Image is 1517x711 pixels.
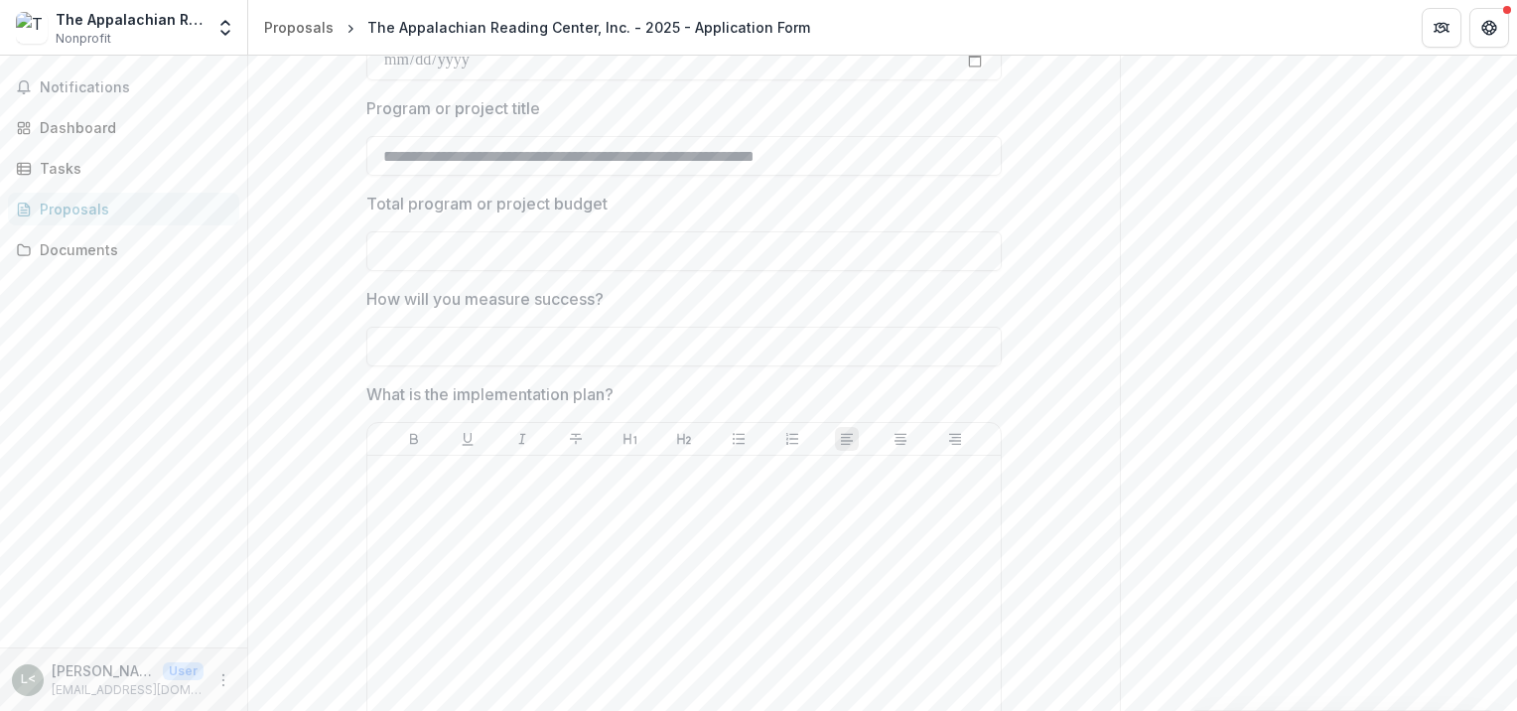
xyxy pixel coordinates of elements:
[366,192,608,215] p: Total program or project budget
[727,427,751,451] button: Bullet List
[256,13,342,42] a: Proposals
[16,12,48,44] img: The Appalachian Reading Center, Inc.
[8,152,239,185] a: Tasks
[1469,8,1509,48] button: Get Help
[40,158,223,179] div: Tasks
[211,668,235,692] button: More
[8,71,239,103] button: Notifications
[52,660,155,681] p: [PERSON_NAME] <[EMAIL_ADDRESS][DOMAIN_NAME]>
[889,427,912,451] button: Align Center
[943,427,967,451] button: Align Right
[264,17,334,38] div: Proposals
[8,111,239,144] a: Dashboard
[163,662,204,680] p: User
[52,681,204,699] p: [EMAIL_ADDRESS][DOMAIN_NAME]
[366,382,614,406] p: What is the implementation plan?
[456,427,480,451] button: Underline
[366,287,604,311] p: How will you measure success?
[564,427,588,451] button: Strike
[256,13,818,42] nav: breadcrumb
[56,9,204,30] div: The Appalachian Reading Center, Inc.
[402,427,426,451] button: Bold
[672,427,696,451] button: Heading 2
[21,673,36,686] div: Lori Dubrawka <dubrawka@aol.com>
[40,199,223,219] div: Proposals
[211,8,239,48] button: Open entity switcher
[780,427,804,451] button: Ordered List
[8,233,239,266] a: Documents
[1422,8,1461,48] button: Partners
[8,193,239,225] a: Proposals
[510,427,534,451] button: Italicize
[40,239,223,260] div: Documents
[366,96,540,120] p: Program or project title
[40,79,231,96] span: Notifications
[367,17,810,38] div: The Appalachian Reading Center, Inc. - 2025 - Application Form
[56,30,111,48] span: Nonprofit
[40,117,223,138] div: Dashboard
[619,427,642,451] button: Heading 1
[835,427,859,451] button: Align Left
